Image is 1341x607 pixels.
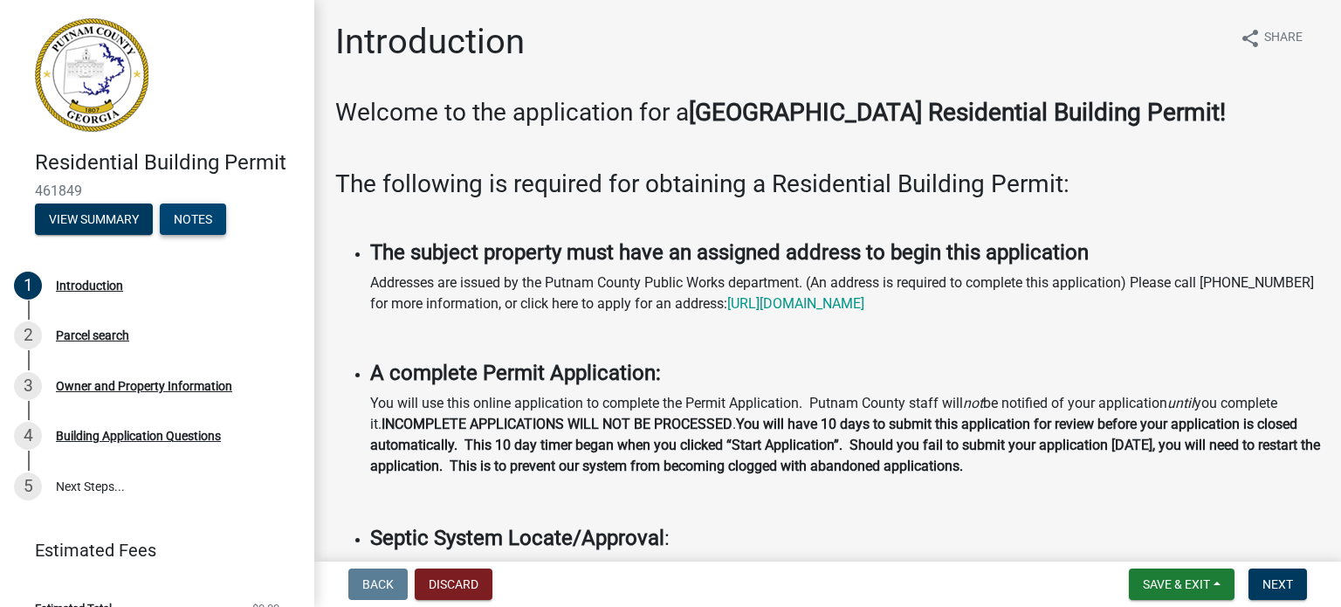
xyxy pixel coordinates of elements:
[1129,569,1234,600] button: Save & Exit
[1167,395,1194,411] i: until
[362,577,394,591] span: Back
[56,430,221,442] div: Building Application Questions
[14,372,42,400] div: 3
[1262,577,1293,591] span: Next
[14,272,42,300] div: 1
[335,169,1320,199] h3: The following is required for obtaining a Residential Building Permit:
[370,393,1320,477] p: You will use this online application to complete the Permit Application. Putnam County staff will...
[370,526,664,550] strong: Septic System Locate/Approval
[370,272,1320,314] p: Addresses are issued by the Putnam County Public Works department. (An address is required to com...
[56,279,123,292] div: Introduction
[56,329,129,341] div: Parcel search
[56,380,232,392] div: Owner and Property Information
[160,203,226,235] button: Notes
[160,213,226,227] wm-modal-confirm: Notes
[963,395,983,411] i: not
[370,526,1320,551] h4: :
[689,98,1226,127] strong: [GEOGRAPHIC_DATA] Residential Building Permit!
[348,569,408,600] button: Back
[1248,569,1307,600] button: Next
[370,416,1320,474] strong: You will have 10 days to submit this application for review before your application is closed aut...
[727,295,864,312] a: [URL][DOMAIN_NAME]
[14,321,42,349] div: 2
[370,240,1089,265] strong: The subject property must have an assigned address to begin this application
[1226,21,1317,55] button: shareShare
[35,203,153,235] button: View Summary
[415,569,492,600] button: Discard
[370,361,661,385] strong: A complete Permit Application:
[1240,28,1261,49] i: share
[1143,577,1210,591] span: Save & Exit
[35,18,148,132] img: Putnam County, Georgia
[35,150,300,176] h4: Residential Building Permit
[35,213,153,227] wm-modal-confirm: Summary
[14,533,286,568] a: Estimated Fees
[14,472,42,500] div: 5
[382,416,732,432] strong: INCOMPLETE APPLICATIONS WILL NOT BE PROCESSED
[1264,28,1303,49] span: Share
[335,21,525,63] h1: Introduction
[14,422,42,450] div: 4
[335,98,1320,128] h3: Welcome to the application for a
[35,183,279,199] span: 461849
